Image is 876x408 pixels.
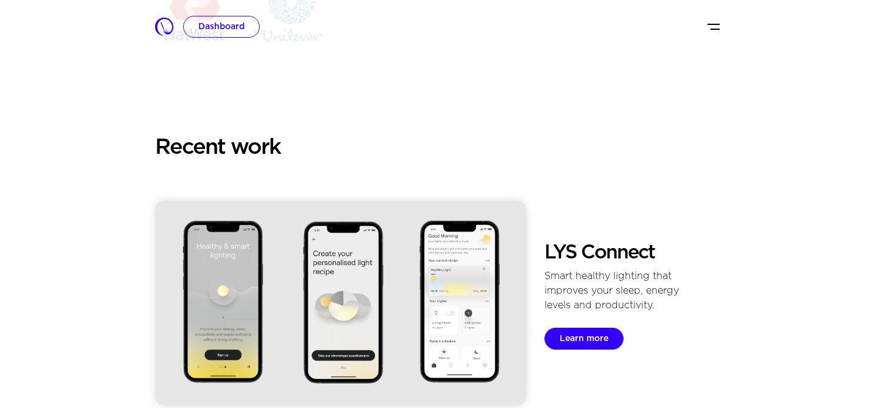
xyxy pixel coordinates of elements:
button: Toggle navigation [706,17,721,36]
h2: LYS Connect [544,241,701,265]
div: Smart healthy lighting that improves your sleep, energy levels and productivity. [544,269,701,313]
a: Dashboard [183,16,260,38]
h1: Recent work [155,135,721,161]
a: Learn more [544,328,624,350]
